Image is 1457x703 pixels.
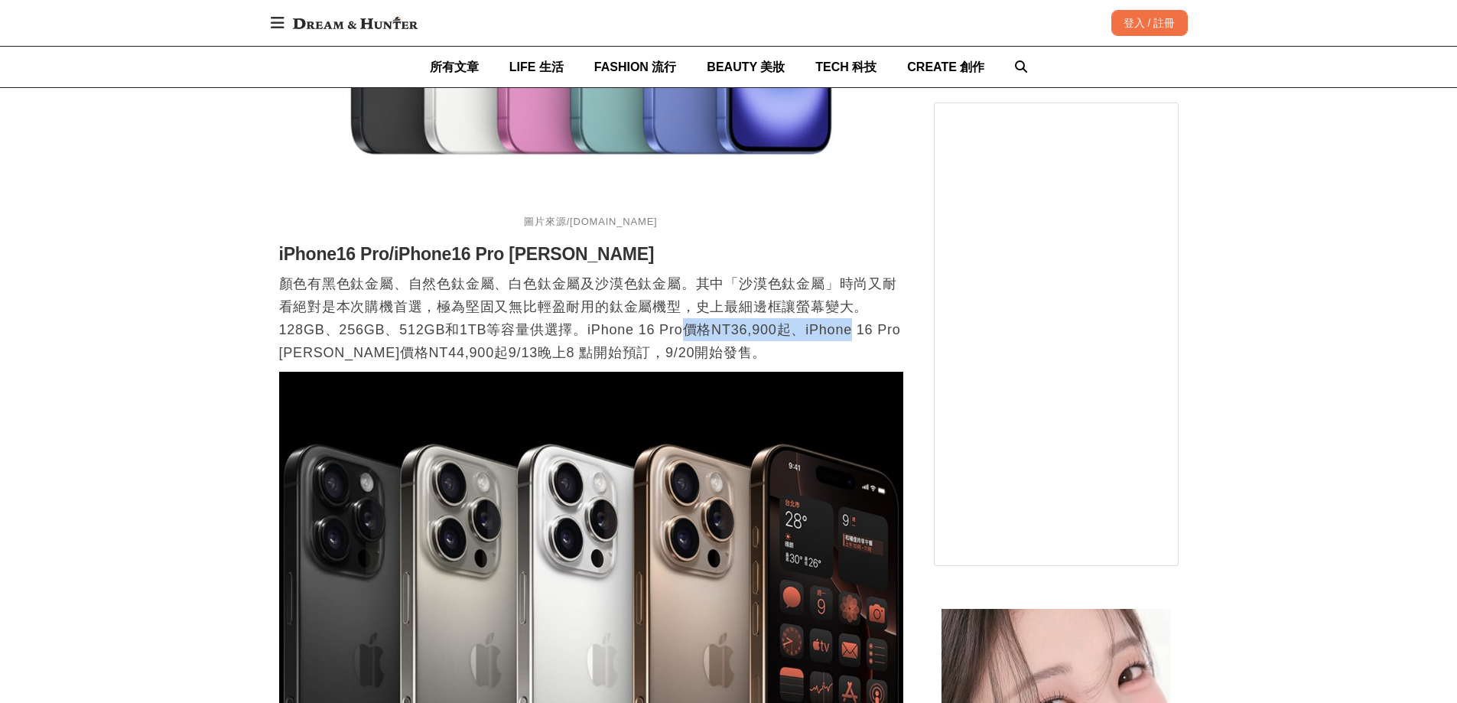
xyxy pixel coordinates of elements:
[524,216,657,227] span: 圖片來源/[DOMAIN_NAME]
[594,47,677,87] a: FASHION 流行
[815,60,876,73] span: TECH 科技
[509,60,564,73] span: LIFE 生活
[707,47,785,87] a: BEAUTY 美妝
[430,47,479,87] a: 所有文章
[1111,10,1188,36] div: 登入 / 註冊
[815,47,876,87] a: TECH 科技
[594,60,677,73] span: FASHION 流行
[707,60,785,73] span: BEAUTY 美妝
[279,272,903,364] p: 顏色有黑色鈦金屬、自然色鈦金屬、白色鈦金屬及沙漠色鈦金屬。其中「沙漠色鈦金屬」時尚又耐看絕對是本次購機首選，極為堅固又無比輕盈耐用的鈦金屬機型，史上最細邊框讓螢幕變大。128GB、256GB、5...
[509,47,564,87] a: LIFE 生活
[279,244,903,265] h2: iPhone16 Pro/iPhone16 Pro [PERSON_NAME]
[430,60,479,73] span: 所有文章
[285,9,425,37] img: Dream & Hunter
[907,60,984,73] span: CREATE 創作
[907,47,984,87] a: CREATE 創作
